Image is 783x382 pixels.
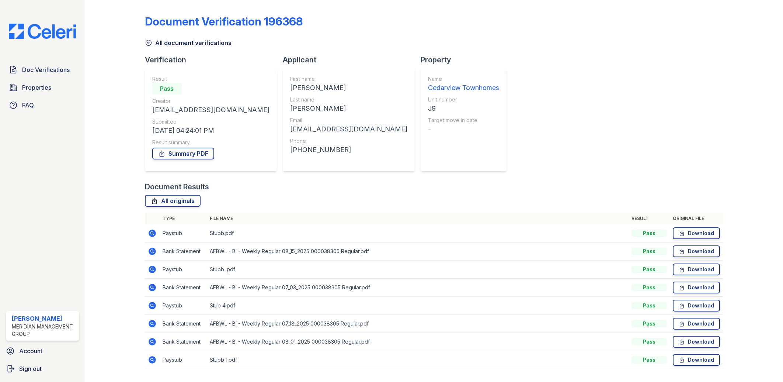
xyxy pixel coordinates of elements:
a: Doc Verifications [6,62,79,77]
div: Unit number [428,96,499,103]
td: Paystub [160,224,207,242]
div: Phone [290,137,407,145]
div: Pass [631,320,667,327]
td: AFBWL - BI - Weekly Regular 07_03_2025 000038305 Regular.pdf [207,279,629,297]
td: Stubb .pdf [207,261,629,279]
a: Download [673,227,720,239]
td: Bank Statement [160,242,207,261]
a: Summary PDF [152,148,214,159]
div: Document Results [145,182,209,192]
div: [PERSON_NAME] [290,83,407,93]
div: Property [421,55,512,65]
div: First name [290,75,407,83]
div: Result summary [152,139,269,146]
div: [DATE] 04:24:01 PM [152,125,269,136]
a: FAQ [6,98,79,113]
div: [EMAIL_ADDRESS][DOMAIN_NAME] [290,124,407,134]
span: Doc Verifications [22,65,70,74]
div: Pass [631,230,667,237]
th: Type [160,213,207,224]
span: FAQ [22,101,34,110]
div: Cedarview Townhomes [428,83,499,93]
a: All document verifications [145,38,232,47]
td: Stub 4.pdf [207,297,629,315]
div: Verification [145,55,283,65]
a: Account [3,344,82,358]
td: Stubb.pdf [207,224,629,242]
td: AFBWL - BI - Weekly Regular 07_18_2025 000038305 Regular.pdf [207,315,629,333]
div: Creator [152,97,269,105]
a: Download [673,300,720,312]
th: File name [207,213,629,224]
td: Bank Statement [160,279,207,297]
div: [PERSON_NAME] [12,314,76,323]
div: Pass [152,83,182,94]
a: Download [673,354,720,366]
a: Download [673,245,720,257]
div: Pass [631,338,667,345]
td: Bank Statement [160,333,207,351]
div: Email [290,117,407,124]
div: Last name [290,96,407,103]
a: Download [673,282,720,293]
div: Name [428,75,499,83]
a: Download [673,336,720,348]
td: AFBWL - BI - Weekly Regular 08_15_2025 000038305 Regular.pdf [207,242,629,261]
td: Paystub [160,261,207,279]
div: Pass [631,284,667,291]
div: Target move in date [428,117,499,124]
th: Result [629,213,670,224]
div: Result [152,75,269,83]
th: Original file [670,213,723,224]
a: Download [673,264,720,275]
a: Name Cedarview Townhomes [428,75,499,93]
a: Download [673,318,720,330]
div: Meridian Management Group [12,323,76,338]
div: [PERSON_NAME] [290,103,407,114]
a: Sign out [3,361,82,376]
div: Document Verification 196368 [145,15,303,28]
td: Paystub [160,297,207,315]
div: [EMAIL_ADDRESS][DOMAIN_NAME] [152,105,269,115]
div: [PHONE_NUMBER] [290,145,407,155]
div: Pass [631,248,667,255]
div: Applicant [283,55,421,65]
td: AFBWL - BI - Weekly Regular 08_01_2025 000038305 Regular.pdf [207,333,629,351]
td: Bank Statement [160,315,207,333]
img: CE_Logo_Blue-a8612792a0a2168367f1c8372b55b34899dd931a85d93a1a3d3e32e68fde9ad4.png [3,24,82,39]
div: Submitted [152,118,269,125]
div: Pass [631,266,667,273]
div: Pass [631,302,667,309]
span: Sign out [19,364,42,373]
div: Pass [631,356,667,364]
td: Paystub [160,351,207,369]
td: Stubb 1.pdf [207,351,629,369]
span: Account [19,347,42,355]
div: - [428,124,499,134]
a: All originals [145,195,201,207]
a: Properties [6,80,79,95]
span: Properties [22,83,51,92]
div: J9 [428,103,499,114]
